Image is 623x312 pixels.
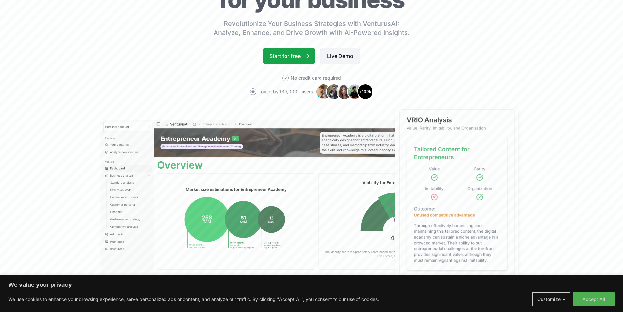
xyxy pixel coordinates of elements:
[347,84,363,100] img: Avatar 4
[8,281,615,289] p: We value your privacy
[337,84,352,100] img: Avatar 3
[532,292,570,306] button: Customize
[573,292,615,306] button: Accept All
[320,48,360,64] a: Live Demo
[263,48,315,64] a: Start for free
[316,84,331,100] img: Avatar 1
[8,295,379,303] p: We use cookies to enhance your browsing experience, serve personalized ads or content, and analyz...
[326,84,342,100] img: Avatar 2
